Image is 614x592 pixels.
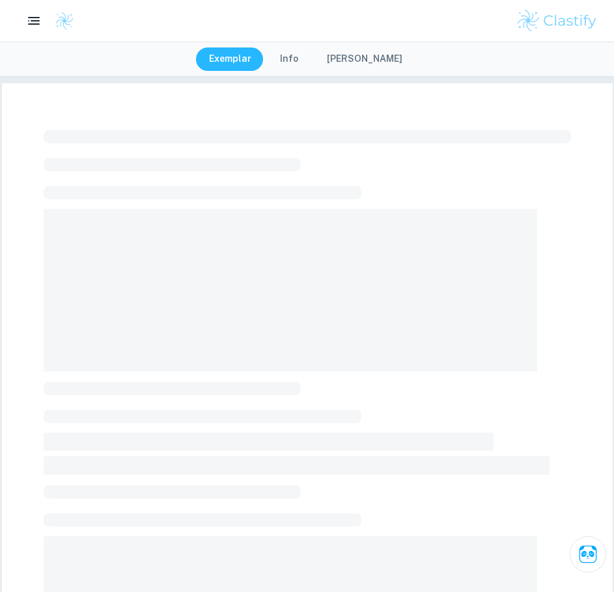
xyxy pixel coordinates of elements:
img: Clastify logo [55,11,74,31]
button: Exemplar [196,47,264,71]
a: Clastify logo [47,11,74,31]
button: [PERSON_NAME] [314,47,415,71]
button: Ask Clai [570,536,606,572]
button: Info [267,47,311,71]
img: Clastify logo [516,8,598,34]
